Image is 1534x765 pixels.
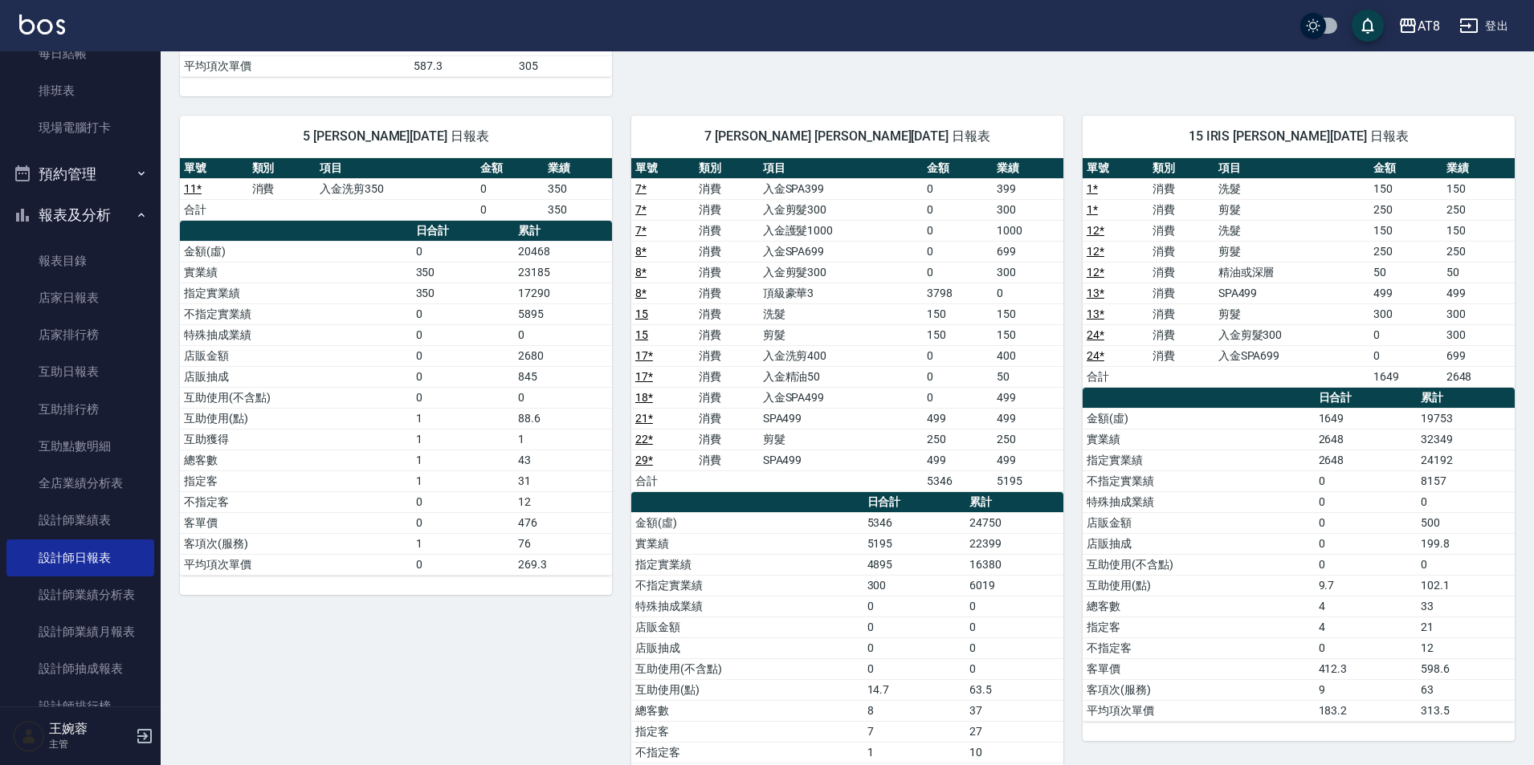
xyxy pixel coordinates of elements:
td: 499 [1442,283,1515,303]
td: 頂級豪華3 [759,283,923,303]
td: 2648 [1315,450,1417,470]
td: 313.5 [1417,700,1515,721]
td: 2648 [1442,366,1515,387]
th: 項目 [759,158,923,179]
td: 入金SPA699 [1214,345,1370,366]
th: 類別 [695,158,758,179]
td: 店販抽成 [631,637,863,658]
td: SPA499 [759,450,923,470]
td: 店販金額 [180,345,412,366]
th: 累計 [514,221,612,242]
a: 15 [635,328,648,341]
td: 特殊抽成業績 [180,324,412,345]
a: 互助日報表 [6,353,154,390]
td: 21 [1417,616,1515,637]
td: 0 [476,199,545,220]
td: 10 [965,742,1063,763]
td: 消費 [695,387,758,408]
td: 入金SPA399 [759,178,923,199]
td: 消費 [695,303,758,324]
td: 客項次(服務) [180,533,412,554]
th: 金額 [476,158,545,179]
a: 設計師排行榜 [6,688,154,725]
td: 9 [1315,679,1417,700]
td: 客單價 [180,512,412,533]
td: 27 [965,721,1063,742]
td: 14.7 [863,679,965,700]
td: 50 [1442,262,1515,283]
button: 登出 [1453,11,1515,41]
td: 消費 [695,262,758,283]
td: 150 [1369,220,1442,241]
img: Logo [19,14,65,35]
td: 1649 [1315,408,1417,429]
td: 412.3 [1315,658,1417,679]
a: 設計師業績表 [6,502,154,539]
td: 5195 [863,533,965,554]
td: 43 [514,450,612,470]
td: 0 [1315,533,1417,554]
a: 設計師業績月報表 [6,613,154,650]
th: 類別 [248,158,316,179]
td: 0 [1315,554,1417,575]
td: 0 [1369,324,1442,345]
th: 業績 [993,158,1063,179]
td: 入金洗剪400 [759,345,923,366]
td: 入金剪髮300 [759,262,923,283]
td: 20468 [514,241,612,262]
td: 入金精油50 [759,366,923,387]
td: 洗髮 [1214,220,1370,241]
td: 150 [993,324,1063,345]
td: 1 [412,429,514,450]
td: 消費 [1148,303,1214,324]
td: 互助使用(不含點) [1083,554,1315,575]
th: 累計 [1417,388,1515,409]
td: 399 [993,178,1063,199]
td: 0 [923,366,993,387]
td: 0 [1315,512,1417,533]
td: 合計 [1083,366,1148,387]
a: 排班表 [6,72,154,109]
td: 平均項次單價 [180,554,412,575]
td: 5895 [514,303,612,324]
td: 金額(虛) [631,512,863,533]
p: 主管 [49,737,131,751]
td: 50 [1369,262,1442,283]
td: 店販抽成 [1083,533,1315,554]
td: 0 [863,658,965,679]
button: 報表及分析 [6,194,154,236]
td: 499 [993,387,1063,408]
td: 入金SPA699 [759,241,923,262]
td: 消費 [695,220,758,241]
td: 1 [412,533,514,554]
td: 499 [923,408,993,429]
th: 項目 [316,158,476,179]
td: 8 [863,700,965,721]
button: AT8 [1392,10,1446,43]
td: 1 [514,429,612,450]
td: 350 [544,178,612,199]
td: 16380 [965,554,1063,575]
span: 15 IRIS [PERSON_NAME][DATE] 日報表 [1102,128,1495,144]
td: 不指定客 [1083,637,1315,658]
td: 499 [993,450,1063,470]
td: 24750 [965,512,1063,533]
td: 消費 [695,241,758,262]
td: 250 [1369,241,1442,262]
td: 2680 [514,345,612,366]
td: 消費 [1148,324,1214,345]
td: 消費 [1148,262,1214,283]
td: 33 [1417,596,1515,616]
th: 類別 [1148,158,1214,179]
td: 0 [965,596,1063,616]
td: 300 [1369,303,1442,324]
td: 0 [863,596,965,616]
td: 7 [863,721,965,742]
td: 0 [923,387,993,408]
td: 300 [993,262,1063,283]
a: 店家日報表 [6,279,154,316]
td: 12 [514,491,612,512]
td: 0 [1417,554,1515,575]
table: a dense table [180,158,612,221]
td: 剪髮 [759,324,923,345]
